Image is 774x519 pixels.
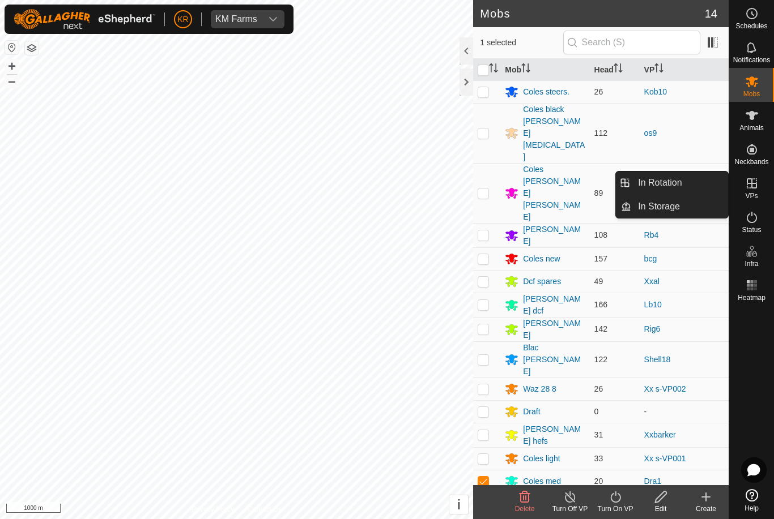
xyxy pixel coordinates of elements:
div: Turn Off VP [547,504,593,514]
span: 0 [594,407,599,416]
h2: Mobs [480,7,705,20]
span: 33 [594,454,603,463]
div: Create [683,504,729,514]
span: Schedules [735,23,767,29]
a: In Rotation [631,171,728,194]
td: - [640,400,729,423]
div: [PERSON_NAME] [523,318,585,341]
div: Coles new [523,253,560,265]
button: + [5,59,19,73]
span: i [457,497,461,512]
span: 108 [594,230,607,239]
th: VP [640,59,729,81]
span: VPs [745,192,758,199]
span: Notifications [733,57,770,63]
a: Privacy Policy [192,504,235,514]
span: Status [742,226,761,233]
img: Gallagher Logo [14,9,155,29]
div: Dcf spares [523,276,561,288]
a: bcg [644,254,657,263]
div: Edit [638,504,683,514]
div: Turn On VP [593,504,638,514]
div: Waz 28 8 [523,383,556,395]
div: Coles black [PERSON_NAME][MEDICAL_DATA] [523,104,585,163]
div: Draft [523,406,540,418]
span: Heatmap [738,294,766,301]
span: 142 [594,324,607,333]
a: Kob10 [644,87,667,96]
div: Blac [PERSON_NAME] [523,342,585,378]
a: Help [729,484,774,516]
button: Reset Map [5,41,19,54]
span: Animals [739,125,764,131]
a: Xxbarker [644,430,676,439]
a: Shell18 [644,355,671,364]
a: In Storage [631,195,728,218]
span: Help [745,505,759,512]
span: 122 [594,355,607,364]
div: Coles steers. [523,86,569,98]
span: 166 [594,300,607,309]
span: Neckbands [734,158,768,165]
a: Dra1 [644,477,661,486]
a: Lb10 [644,300,662,309]
li: In Rotation [616,171,728,194]
p-sorticon: Activate to sort [521,65,530,74]
p-sorticon: Activate to sort [489,65,498,74]
input: Search (S) [563,31,700,54]
a: Xx s-VP001 [644,454,686,463]
span: 14 [705,5,717,22]
span: Infra [745,260,758,267]
button: i [449,495,468,514]
div: KM Farms [215,15,257,24]
div: dropdown trigger [262,10,284,28]
span: KM Farms [211,10,262,28]
span: Mobs [743,91,760,97]
a: Contact Us [248,504,281,514]
span: 1 selected [480,37,563,49]
span: 26 [594,87,603,96]
a: Xx s-VP002 [644,384,686,393]
div: Coles light [523,453,560,465]
a: Rig6 [644,324,661,333]
button: Map Layers [25,41,39,55]
li: In Storage [616,195,728,218]
th: Mob [500,59,589,81]
div: [PERSON_NAME] [523,224,585,247]
span: In Rotation [638,176,682,190]
span: 31 [594,430,603,439]
span: KR [177,14,188,25]
span: 112 [594,128,607,138]
span: In Storage [638,200,680,213]
div: Coles [PERSON_NAME] [PERSON_NAME] [523,164,585,223]
a: Rb4 [644,230,659,239]
span: 157 [594,254,607,263]
span: 89 [594,188,603,198]
button: – [5,74,19,88]
span: 26 [594,384,603,393]
p-sorticon: Activate to sort [614,65,623,74]
span: Delete [515,505,535,513]
p-sorticon: Activate to sort [654,65,664,74]
th: Head [590,59,640,81]
a: Xxal [644,277,660,286]
div: Coles med [523,475,561,487]
span: 20 [594,477,603,486]
div: [PERSON_NAME] hefs [523,423,585,447]
a: os9 [644,128,657,138]
span: 49 [594,277,603,286]
div: [PERSON_NAME] dcf [523,293,585,317]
